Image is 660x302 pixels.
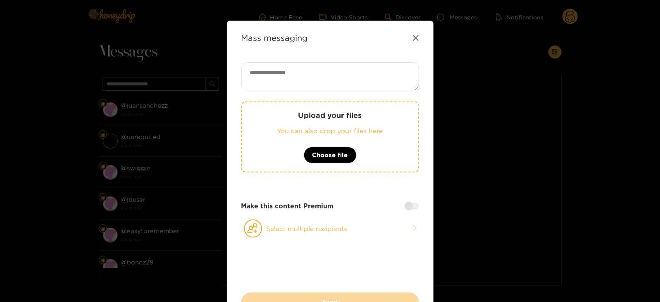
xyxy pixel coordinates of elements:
[312,150,348,160] span: Choose file
[259,111,402,120] p: Upload your files
[241,201,334,211] strong: Make this content Premium
[241,33,308,42] strong: Mass messaging
[241,219,419,238] button: Select multiple recipients
[259,126,402,136] p: You can also drop your files here
[304,147,357,163] button: Choose file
